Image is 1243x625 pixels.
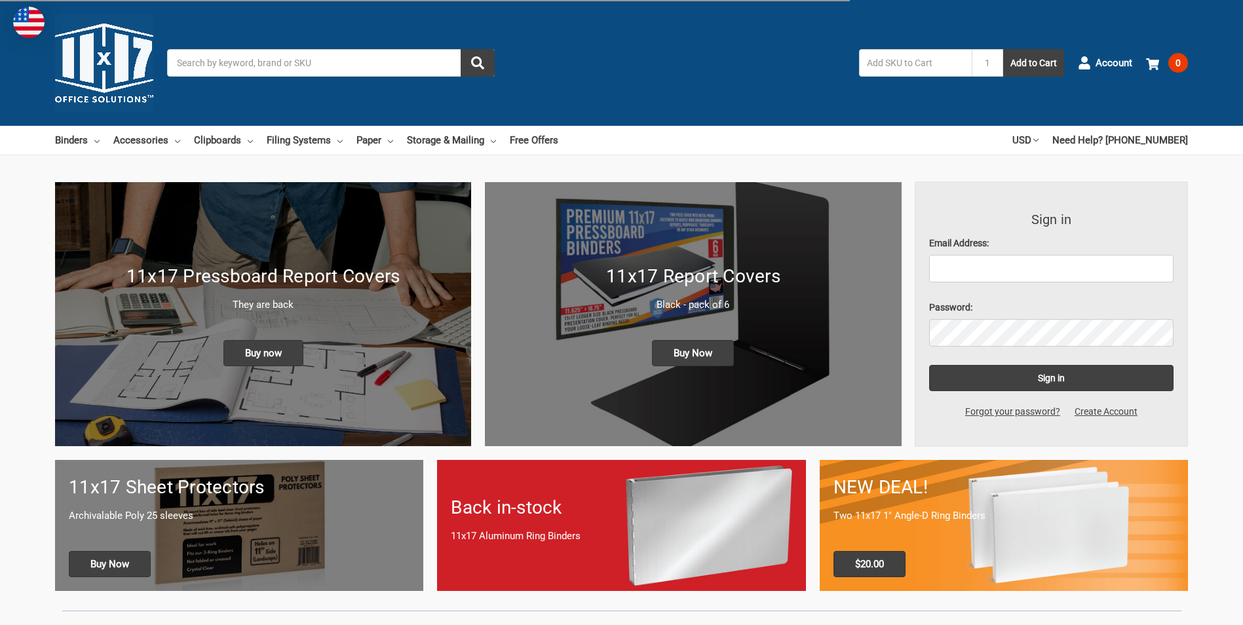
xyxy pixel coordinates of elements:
[958,405,1067,419] a: Forgot your password?
[499,263,887,290] h1: 11x17 Report Covers
[69,551,151,577] span: Buy Now
[451,494,792,521] h1: Back in-stock
[1135,590,1243,625] iframe: Google Customer Reviews
[407,126,496,155] a: Storage & Mailing
[510,126,558,155] a: Free Offers
[1078,46,1132,80] a: Account
[833,474,1174,501] h1: NEW DEAL!
[499,297,887,312] p: Black - pack of 6
[485,182,901,446] img: 11x17 Report Covers
[69,297,457,312] p: They are back
[194,126,253,155] a: Clipboards
[356,126,393,155] a: Paper
[451,529,792,544] p: 11x17 Aluminum Ring Binders
[1067,405,1145,419] a: Create Account
[929,210,1174,229] h3: Sign in
[167,49,495,77] input: Search by keyword, brand or SKU
[437,460,805,590] a: Back in-stock 11x17 Aluminum Ring Binders
[1146,46,1188,80] a: 0
[859,49,972,77] input: Add SKU to Cart
[55,14,153,112] img: 11x17.com
[267,126,343,155] a: Filing Systems
[820,460,1188,590] a: 11x17 Binder 2-pack only $20.00 NEW DEAL! Two 11x17 1" Angle-D Ring Binders $20.00
[1012,126,1039,155] a: USD
[55,182,471,446] img: New 11x17 Pressboard Binders
[69,474,410,501] h1: 11x17 Sheet Protectors
[223,340,303,366] span: Buy now
[652,340,734,366] span: Buy Now
[929,237,1174,250] label: Email Address:
[1003,49,1064,77] button: Add to Cart
[55,182,471,446] a: New 11x17 Pressboard Binders 11x17 Pressboard Report Covers They are back Buy now
[55,460,423,590] a: 11x17 sheet protectors 11x17 Sheet Protectors Archivalable Poly 25 sleeves Buy Now
[833,508,1174,523] p: Two 11x17 1" Angle-D Ring Binders
[55,126,100,155] a: Binders
[1096,56,1132,71] span: Account
[69,508,410,523] p: Archivalable Poly 25 sleeves
[929,365,1174,391] input: Sign in
[1052,126,1188,155] a: Need Help? [PHONE_NUMBER]
[485,182,901,446] a: 11x17 Report Covers 11x17 Report Covers Black - pack of 6 Buy Now
[69,263,457,290] h1: 11x17 Pressboard Report Covers
[13,7,45,38] img: duty and tax information for United States
[833,551,906,577] span: $20.00
[929,301,1174,314] label: Password:
[113,126,180,155] a: Accessories
[1168,53,1188,73] span: 0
